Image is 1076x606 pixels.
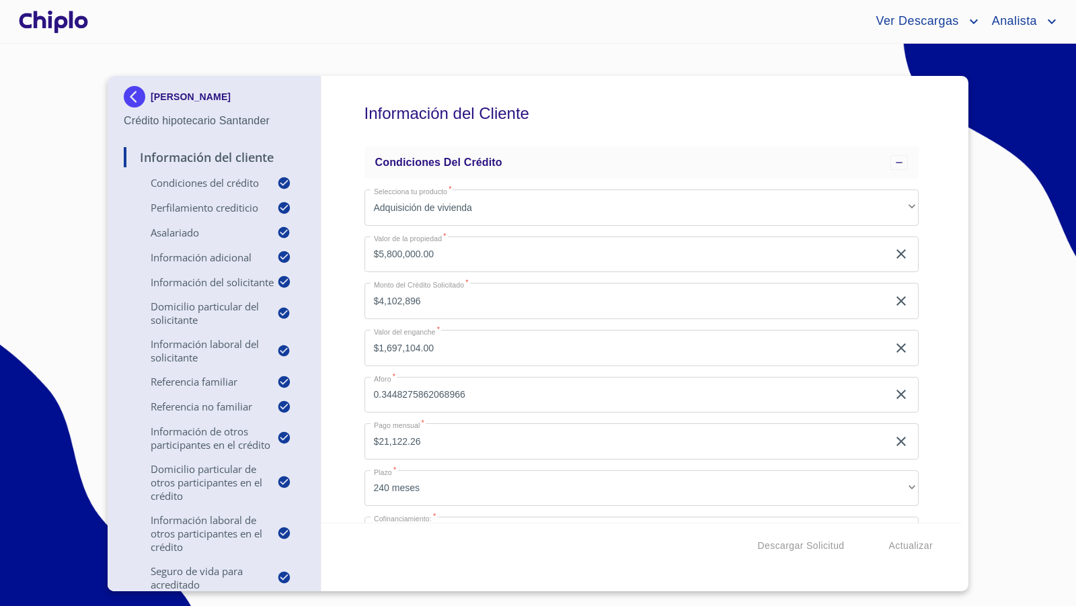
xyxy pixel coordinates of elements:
[884,533,938,558] button: Actualizar
[124,300,277,327] p: Domicilio Particular del Solicitante
[124,176,277,189] p: Condiciones del Crédito
[124,201,277,214] p: Perfilamiento crediticio
[124,400,277,413] p: Referencia No Familiar
[124,425,277,451] p: Información de otros participantes en el crédito
[124,375,277,388] p: Referencia Familiar
[124,113,305,129] p: Crédito hipotecario Santander
[124,564,277,591] p: Seguro de Vida para Acreditado
[364,470,919,507] div: 240 meses
[758,537,845,554] span: Descargar Solicitud
[893,293,909,309] button: clear input
[124,275,277,289] p: Información del Solicitante
[124,337,277,364] p: Información Laboral del Solicitante
[124,149,305,165] p: Información del Cliente
[893,386,909,402] button: clear input
[124,86,151,107] img: Docupass spot blue
[124,86,305,113] div: [PERSON_NAME]
[124,226,277,239] p: Asalariado
[375,157,502,168] span: Condiciones del Crédito
[893,433,909,449] button: clear input
[364,86,919,141] h5: Información del Cliente
[982,11,1044,32] span: Analista
[124,513,277,554] p: Información laboral de otros participantes en el crédito
[364,146,919,179] div: Condiciones del Crédito
[124,462,277,503] p: Domicilio particular de otros participantes en el crédito
[889,537,933,554] span: Actualizar
[753,533,850,558] button: Descargar Solicitud
[982,11,1060,32] button: account of current user
[866,11,981,32] button: account of current user
[893,340,909,356] button: clear input
[124,251,277,264] p: Información adicional
[866,11,965,32] span: Ver Descargas
[893,246,909,262] button: clear input
[364,189,919,226] div: Adquisición de vivienda
[151,91,231,102] p: [PERSON_NAME]
[364,517,919,553] div: Si, Cofinavit (Subcuenta de Vivienda)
